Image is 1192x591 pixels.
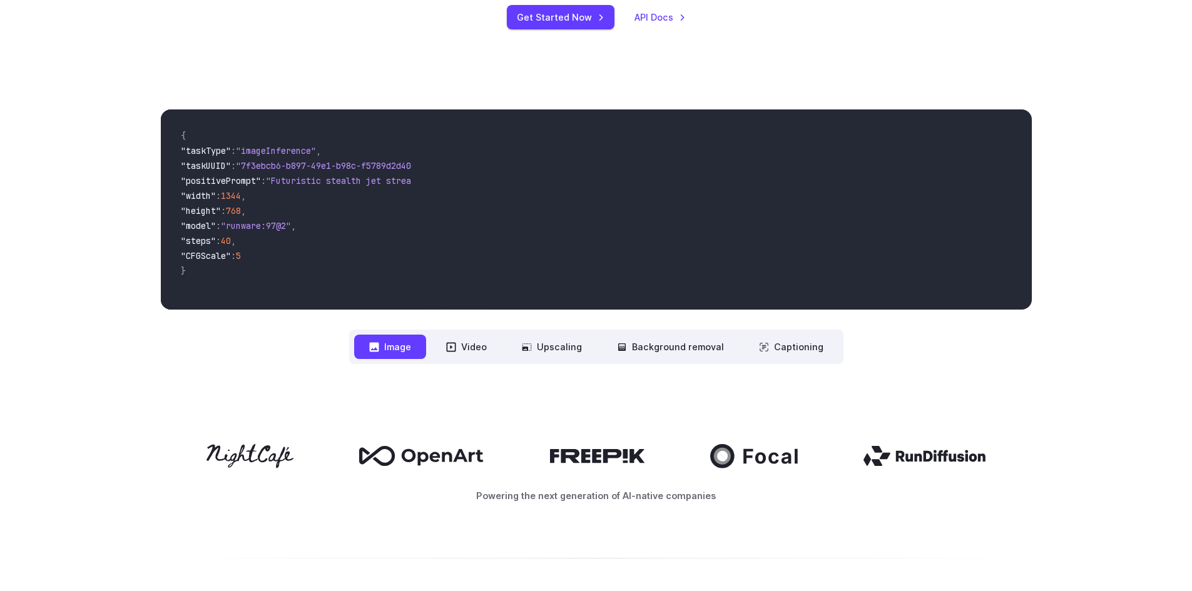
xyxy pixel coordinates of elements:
span: 1344 [221,190,241,201]
span: : [231,145,236,156]
span: "height" [181,205,221,216]
span: 768 [226,205,241,216]
span: "model" [181,220,216,231]
span: , [241,205,246,216]
span: : [216,220,221,231]
span: : [216,235,221,246]
span: "positivePrompt" [181,175,261,186]
span: 40 [221,235,231,246]
span: : [261,175,266,186]
span: "steps" [181,235,216,246]
span: 5 [236,250,241,261]
span: "7f3ebcb6-b897-49e1-b98c-f5789d2d40d7" [236,160,426,171]
span: "imageInference" [236,145,316,156]
span: , [241,190,246,201]
span: : [216,190,221,201]
button: Image [354,335,426,359]
p: Powering the next generation of AI-native companies [161,488,1032,503]
span: : [231,250,236,261]
span: , [316,145,321,156]
button: Captioning [744,335,838,359]
span: : [231,160,236,171]
button: Upscaling [507,335,597,359]
span: "taskUUID" [181,160,231,171]
span: "runware:97@2" [221,220,291,231]
button: Background removal [602,335,739,359]
span: : [221,205,226,216]
span: "Futuristic stealth jet streaking through a neon-lit cityscape with glowing purple exhaust" [266,175,721,186]
span: { [181,130,186,141]
span: , [231,235,236,246]
span: "taskType" [181,145,231,156]
button: Video [431,335,502,359]
a: Get Started Now [507,5,614,29]
span: , [291,220,296,231]
a: API Docs [634,10,686,24]
span: } [181,265,186,276]
span: "CFGScale" [181,250,231,261]
span: "width" [181,190,216,201]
